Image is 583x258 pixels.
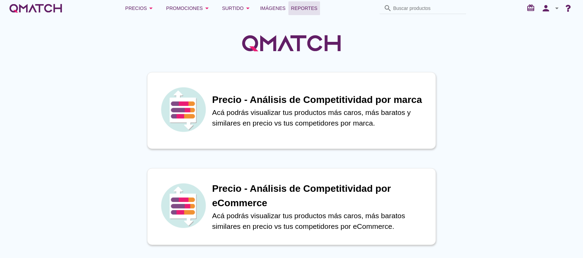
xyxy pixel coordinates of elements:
[120,1,161,15] button: Precios
[217,1,257,15] button: Surtido
[203,4,211,12] i: arrow_drop_down
[8,1,63,15] a: white-qmatch-logo
[260,4,286,12] span: Imágenes
[125,4,155,12] div: Precios
[147,4,155,12] i: arrow_drop_down
[222,4,252,12] div: Surtido
[553,4,561,12] i: arrow_drop_down
[384,4,392,12] i: search
[161,1,217,15] button: Promociones
[137,72,445,149] a: iconPrecio - Análisis de Competitividad por marcaAcá podrás visualizar tus productos más caros, m...
[527,4,538,12] i: redeem
[240,26,343,60] img: QMatchLogo
[166,4,211,12] div: Promociones
[212,181,429,210] h1: Precio - Análisis de Competitividad por eCommerce
[212,93,429,107] h1: Precio - Análisis de Competitividad por marca
[539,3,553,13] i: person
[212,107,429,129] p: Acá podrás visualizar tus productos más caros, más baratos y similares en precio vs tus competido...
[291,4,318,12] span: Reportes
[159,85,207,133] img: icon
[257,1,288,15] a: Imágenes
[288,1,320,15] a: Reportes
[212,210,429,232] p: Acá podrás visualizar tus productos más caros, más baratos similares en precio vs tus competidore...
[244,4,252,12] i: arrow_drop_down
[393,3,462,14] input: Buscar productos
[159,181,207,230] img: icon
[137,168,445,245] a: iconPrecio - Análisis de Competitividad por eCommerceAcá podrás visualizar tus productos más caro...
